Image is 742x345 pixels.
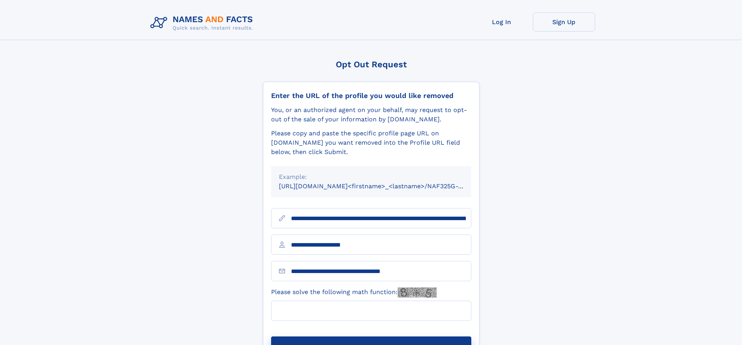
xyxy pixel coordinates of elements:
a: Log In [471,12,533,32]
div: Please copy and paste the specific profile page URL on [DOMAIN_NAME] you want removed into the Pr... [271,129,471,157]
img: Logo Names and Facts [147,12,259,33]
a: Sign Up [533,12,595,32]
div: Enter the URL of the profile you would like removed [271,91,471,100]
div: You, or an authorized agent on your behalf, may request to opt-out of the sale of your informatio... [271,105,471,124]
div: Opt Out Request [263,60,479,69]
small: [URL][DOMAIN_NAME]<firstname>_<lastname>/NAF325G-xxxxxxxx [279,182,486,190]
div: Example: [279,172,464,182]
label: Please solve the following math function: [271,287,437,298]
